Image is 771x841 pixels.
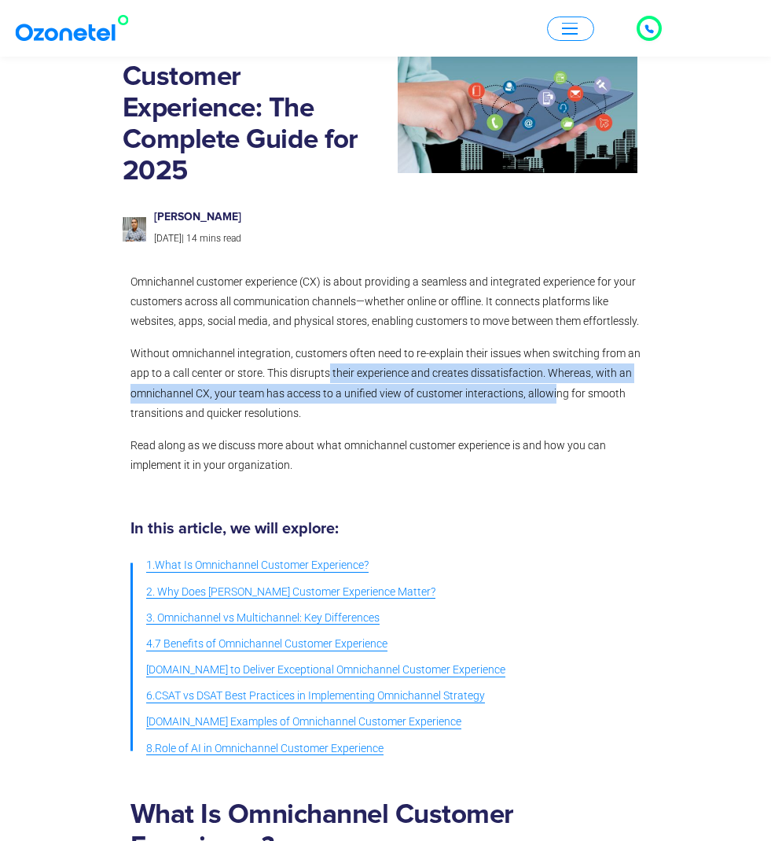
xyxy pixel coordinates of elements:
[146,555,369,575] span: 1.What Is Omnichannel Customer Experience?
[130,439,606,471] span: Read along as we discuss more about what omnichannel customer experience is and how you can imple...
[146,631,387,657] a: 4.7 Benefits of Omnichannel Customer Experience
[146,736,384,762] a: 8.Role of AI in Omnichannel Customer Experience
[130,521,641,537] h5: In this article, we will explore:
[146,657,505,683] a: [DOMAIN_NAME] to Deliver Exceptional Omnichannel Customer Experience
[186,233,197,244] span: 14
[146,739,384,758] span: 8.Role of AI in Omnichannel Customer Experience
[146,712,461,732] span: [DOMAIN_NAME] Examples of Omnichannel Customer Experience
[146,660,505,680] span: [DOMAIN_NAME] to Deliver Exceptional Omnichannel Customer Experience
[146,582,435,602] span: 2. Why Does [PERSON_NAME] Customer Experience Matter?
[154,231,369,248] p: |
[146,605,380,631] a: 3. Omnichannel vs Multichannel: Key Differences
[146,579,435,605] a: 2. Why Does [PERSON_NAME] Customer Experience Matter?
[146,608,380,628] span: 3. Omnichannel vs Multichannel: Key Differences
[123,30,386,187] h1: Omnichannel Customer Experience: The Complete Guide for 2025
[146,686,485,706] span: 6.CSAT vs DSAT Best Practices in Implementing Omnichannel Strategy
[154,211,369,224] h6: [PERSON_NAME]
[154,233,182,244] span: [DATE]
[146,683,485,709] a: 6.CSAT vs DSAT Best Practices in Implementing Omnichannel Strategy
[130,347,641,419] span: Without omnichannel integration, customers often need to re-explain their issues when switching f...
[123,217,147,242] img: prashanth-kancherla_avatar-200x200.jpeg
[146,634,387,654] span: 4.7 Benefits of Omnichannel Customer Experience
[130,275,639,327] span: Omnichannel customer experience (CX) is about providing a seamless and integrated experience for ...
[146,552,369,578] a: 1.What Is Omnichannel Customer Experience?
[200,233,241,244] span: mins read
[146,709,461,735] a: [DOMAIN_NAME] Examples of Omnichannel Customer Experience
